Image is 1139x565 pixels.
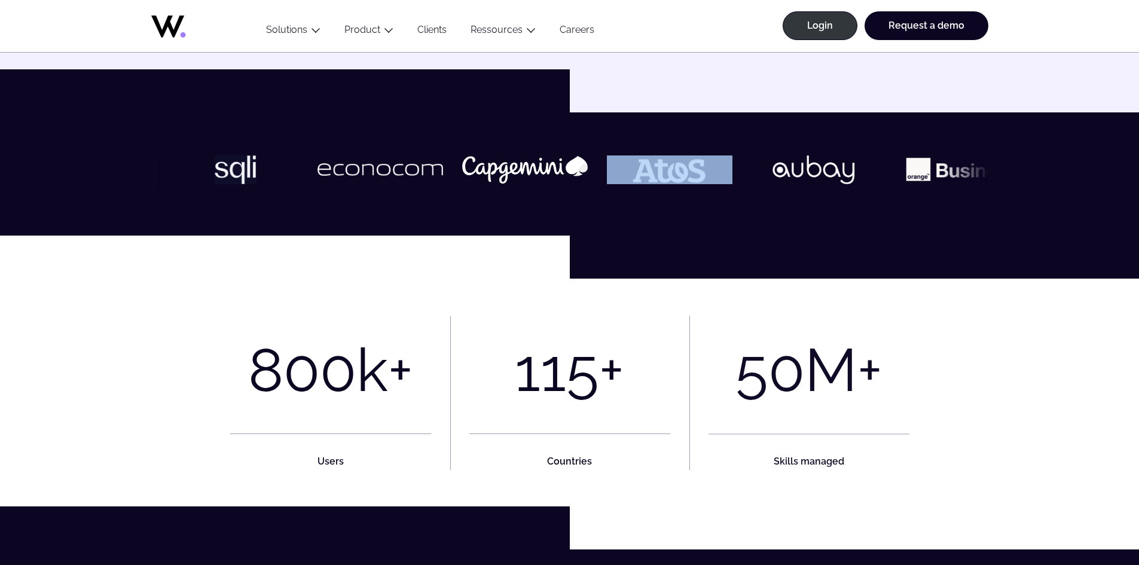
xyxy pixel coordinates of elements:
div: 50 [735,335,805,405]
a: Product [344,24,380,35]
strong: Countries [547,456,592,467]
div: 115 [515,335,599,405]
div: 800 [248,335,356,405]
a: Careers [548,24,606,40]
button: Product [332,24,405,40]
button: Solutions [254,24,332,40]
div: + [599,335,624,405]
a: Ressources [471,24,523,35]
strong: Users [317,456,344,467]
iframe: Chatbot [1060,486,1122,548]
a: Request a demo [865,11,988,40]
button: Ressources [459,24,548,40]
strong: Skills managed [774,456,844,467]
div: M+ [805,335,883,405]
a: Login [783,11,857,40]
a: Clients [405,24,459,40]
div: k+ [356,335,413,405]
